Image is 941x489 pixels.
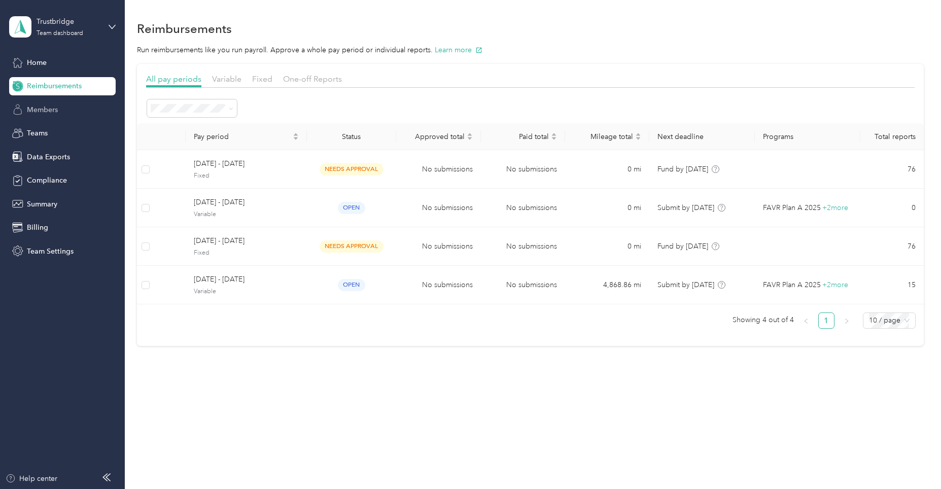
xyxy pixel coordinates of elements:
[839,312,855,329] li: Next Page
[37,16,100,27] div: Trustbridge
[844,318,850,324] span: right
[649,123,755,150] th: Next deadline
[396,266,480,304] td: No submissions
[194,287,299,296] span: Variable
[194,171,299,181] span: Fixed
[194,197,299,208] span: [DATE] - [DATE]
[551,135,557,142] span: caret-down
[657,203,714,212] span: Submit by [DATE]
[863,312,916,329] div: Page Size
[467,135,473,142] span: caret-down
[27,199,57,209] span: Summary
[338,202,365,214] span: open
[6,473,57,484] button: Help center
[481,123,565,150] th: Paid total
[396,123,480,150] th: Approved total
[396,150,480,189] td: No submissions
[27,81,82,91] span: Reimbursements
[396,227,480,266] td: No submissions
[404,132,464,141] span: Approved total
[396,189,480,227] td: No submissions
[320,163,384,175] span: needs approval
[467,131,473,137] span: caret-up
[755,123,860,150] th: Programs
[27,175,67,186] span: Compliance
[763,280,821,291] span: FAVR Plan A 2025
[565,266,649,304] td: 4,868.86 mi
[818,312,834,329] li: 1
[293,135,299,142] span: caret-down
[283,74,342,84] span: One-off Reports
[27,57,47,68] span: Home
[860,227,924,266] td: 76
[635,135,641,142] span: caret-down
[860,189,924,227] td: 0
[194,235,299,247] span: [DATE] - [DATE]
[635,131,641,137] span: caret-up
[551,131,557,137] span: caret-up
[763,202,821,214] span: FAVR Plan A 2025
[657,165,708,173] span: Fund by [DATE]
[252,74,272,84] span: Fixed
[194,158,299,169] span: [DATE] - [DATE]
[565,123,649,150] th: Mileage total
[27,128,48,138] span: Teams
[186,123,307,150] th: Pay period
[860,150,924,189] td: 76
[27,222,48,233] span: Billing
[137,23,232,34] h1: Reimbursements
[860,123,924,150] th: Total reports
[37,30,83,37] div: Team dashboard
[869,313,910,328] span: 10 / page
[293,131,299,137] span: caret-up
[27,246,74,257] span: Team Settings
[481,150,565,189] td: No submissions
[798,312,814,329] li: Previous Page
[137,45,923,55] p: Run reimbursements like you run payroll. Approve a whole pay period or individual reports.
[803,318,809,324] span: left
[565,150,649,189] td: 0 mi
[435,45,482,55] button: Learn more
[27,104,58,115] span: Members
[860,266,924,304] td: 15
[657,242,708,251] span: Fund by [DATE]
[481,266,565,304] td: No submissions
[565,227,649,266] td: 0 mi
[884,432,941,489] iframe: Everlance-gr Chat Button Frame
[822,281,848,289] span: + 2 more
[822,203,848,212] span: + 2 more
[481,227,565,266] td: No submissions
[27,152,70,162] span: Data Exports
[573,132,633,141] span: Mileage total
[481,189,565,227] td: No submissions
[315,132,389,141] div: Status
[489,132,549,141] span: Paid total
[194,210,299,219] span: Variable
[212,74,241,84] span: Variable
[565,189,649,227] td: 0 mi
[657,281,714,289] span: Submit by [DATE]
[839,312,855,329] button: right
[194,274,299,285] span: [DATE] - [DATE]
[194,132,291,141] span: Pay period
[146,74,201,84] span: All pay periods
[819,313,834,328] a: 1
[798,312,814,329] button: left
[733,312,794,328] span: Showing 4 out of 4
[320,240,384,252] span: needs approval
[194,249,299,258] span: Fixed
[338,279,365,291] span: open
